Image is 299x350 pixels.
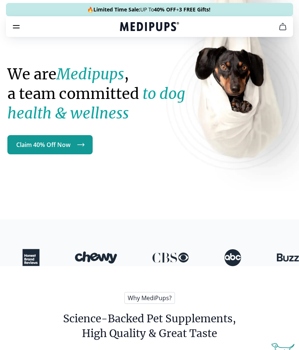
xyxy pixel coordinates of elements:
[87,6,210,13] span: 🔥 UP To +
[120,21,179,34] a: Medipups
[7,135,93,154] a: Claim 40% Off Now
[56,65,124,83] strong: Medipups
[274,18,292,35] button: cart
[12,22,21,31] button: burger-menu
[63,311,236,341] h2: Science-Backed Pet Supplements, High Quality & Great Taste
[7,65,219,123] h1: We are , a team committed
[124,292,175,304] span: Why MediPups?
